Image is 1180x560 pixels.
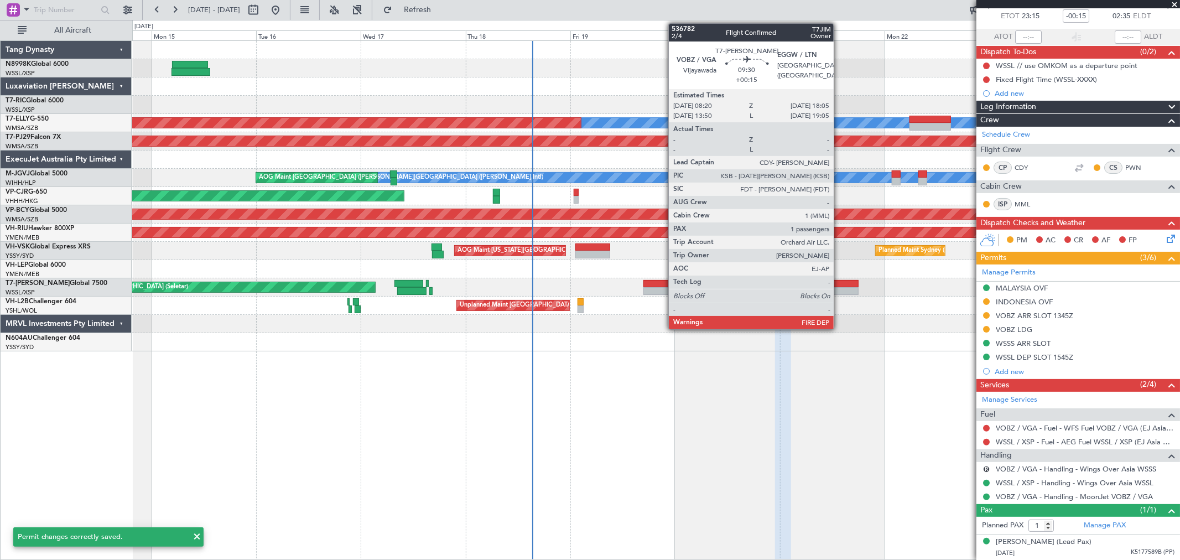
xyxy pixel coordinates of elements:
[6,215,38,224] a: WMSA/SZB
[6,116,49,122] a: T7-ELLYG-550
[885,30,989,40] div: Mon 22
[6,170,67,177] a: M-JGVJGlobal 5000
[6,97,64,104] a: T7-RICGlobal 6000
[6,179,36,187] a: WIHH/HLP
[6,335,80,341] a: N604AUChallenger 604
[980,408,995,421] span: Fuel
[1140,378,1156,390] span: (2/4)
[6,207,29,214] span: VP-BCY
[6,170,30,177] span: M-JGVJ
[1015,199,1039,209] a: MML
[980,217,1085,230] span: Dispatch Checks and Weather
[996,549,1015,557] span: [DATE]
[6,243,30,250] span: VH-VSK
[460,297,642,314] div: Unplanned Maint [GEOGRAPHIC_DATA] ([GEOGRAPHIC_DATA])
[982,395,1037,406] a: Manage Services
[6,280,70,287] span: T7-[PERSON_NAME]
[996,352,1073,362] div: WSSL DEP SLOT 1545Z
[1104,162,1122,174] div: CS
[1140,504,1156,516] span: (1/1)
[980,180,1022,193] span: Cabin Crew
[983,466,990,473] button: R
[6,61,31,68] span: N8998K
[980,379,1009,392] span: Services
[675,30,779,40] div: Sat 20
[6,134,30,141] span: T7-PJ29
[980,252,1006,265] span: Permits
[6,124,38,132] a: WMSA/SZB
[982,520,1023,531] label: Planned PAX
[458,242,647,259] div: AOG Maint [US_STATE][GEOGRAPHIC_DATA] ([US_STATE] City Intl)
[1022,11,1039,22] span: 23:15
[994,198,1012,210] div: ISP
[1084,520,1126,531] a: Manage PAX
[1125,163,1150,173] a: PWN
[996,437,1174,447] a: WSSL / XSP - Fuel - AEG Fuel WSSL / XSP (EJ Asia Only)
[1113,11,1130,22] span: 02:35
[6,134,61,141] a: T7-PJ29Falcon 7X
[1129,235,1137,246] span: FP
[6,69,35,77] a: WSSL/XSP
[980,144,1021,157] span: Flight Crew
[363,169,543,186] div: [PERSON_NAME][GEOGRAPHIC_DATA] ([PERSON_NAME] Intl)
[6,207,67,214] a: VP-BCYGlobal 5000
[6,197,38,205] a: VHHH/HKG
[6,262,28,268] span: VH-LEP
[6,335,33,341] span: N604AU
[995,89,1174,98] div: Add new
[6,61,69,68] a: N8998KGlobal 6000
[6,262,66,268] a: VH-LEPGlobal 6000
[982,129,1030,141] a: Schedule Crew
[1133,11,1151,22] span: ELDT
[6,298,29,305] span: VH-L2B
[256,30,361,40] div: Tue 16
[6,288,35,297] a: WSSL/XSP
[996,283,1048,293] div: MALAYSIA OVF
[980,504,992,517] span: Pax
[6,189,47,195] a: VP-CJRG-650
[1016,235,1027,246] span: PM
[996,492,1153,501] a: VOBZ / VGA - Handling - MoonJet VOBZ / VGA
[6,225,74,232] a: VH-RIUHawker 800XP
[34,2,97,18] input: Trip Number
[152,30,256,40] div: Mon 15
[6,243,91,250] a: VH-VSKGlobal Express XRS
[394,6,441,14] span: Refresh
[996,297,1053,307] div: INDONESIA OVF
[6,97,26,104] span: T7-RIC
[361,30,465,40] div: Wed 17
[996,311,1073,320] div: VOBZ ARR SLOT 1345Z
[996,61,1137,70] div: WSSL // use OMKOM as a departure point
[6,307,37,315] a: YSHL/WOL
[1101,235,1110,246] span: AF
[996,478,1153,488] a: WSSL / XSP - Handling - Wings Over Asia WSSL
[18,532,187,543] div: Permit changes correctly saved.
[378,1,444,19] button: Refresh
[995,367,1174,376] div: Add new
[996,423,1174,433] a: VOBZ / VGA - Fuel - WFS Fuel VOBZ / VGA (EJ Asia Only)
[980,101,1036,113] span: Leg Information
[6,270,39,278] a: YMEN/MEB
[6,225,28,232] span: VH-RIU
[1140,46,1156,58] span: (0/2)
[188,5,240,15] span: [DATE] - [DATE]
[6,116,30,122] span: T7-ELLY
[1074,235,1083,246] span: CR
[1046,235,1056,246] span: AC
[996,537,1091,548] div: [PERSON_NAME] (Lead Pax)
[980,46,1036,59] span: Dispatch To-Dos
[6,142,38,151] a: WMSA/SZB
[6,343,34,351] a: YSSY/SYD
[6,298,76,305] a: VH-L2BChallenger 604
[994,32,1012,43] span: ATOT
[980,449,1012,462] span: Handling
[570,30,675,40] div: Fri 19
[1015,30,1042,44] input: --:--
[6,252,34,260] a: YSSY/SYD
[996,339,1051,348] div: WSSS ARR SLOT
[6,280,107,287] a: T7-[PERSON_NAME]Global 7500
[12,22,120,39] button: All Aircraft
[994,162,1012,174] div: CP
[1144,32,1162,43] span: ALDT
[259,169,422,186] div: AOG Maint [GEOGRAPHIC_DATA] ([PERSON_NAME] Intl)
